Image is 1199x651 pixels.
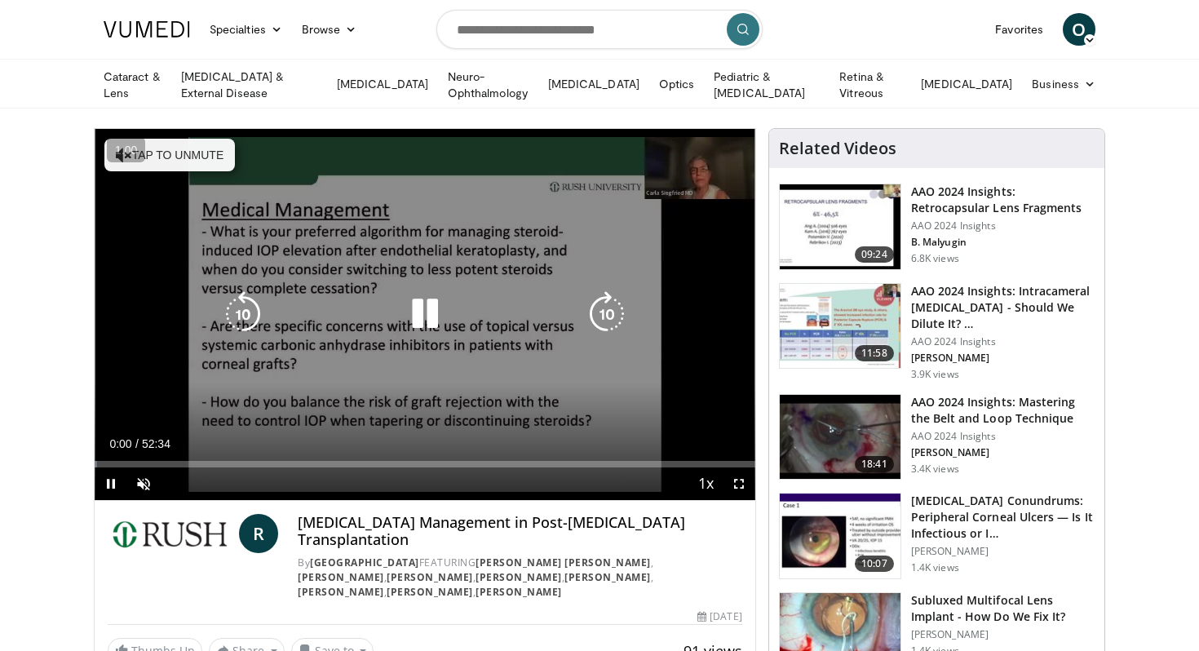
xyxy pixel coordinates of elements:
[94,69,171,101] a: Cataract & Lens
[911,430,1095,443] p: AAO 2024 Insights
[104,21,190,38] img: VuMedi Logo
[780,494,900,578] img: 5ede7c1e-2637-46cb-a546-16fd546e0e1e.150x105_q85_crop-smart_upscale.jpg
[298,570,384,584] a: [PERSON_NAME]
[911,236,1095,249] p: B. Malyugin
[911,493,1095,542] h3: [MEDICAL_DATA] Conundrums: Peripheral Corneal Ulcers — Is It Infectious or I…
[564,570,651,584] a: [PERSON_NAME]
[911,592,1095,625] h3: Subluxed Multifocal Lens Implant - How Do We Fix It?
[855,345,894,361] span: 11:58
[779,139,896,158] h4: Related Videos
[387,585,473,599] a: [PERSON_NAME]
[780,284,900,369] img: de733f49-b136-4bdc-9e00-4021288efeb7.150x105_q85_crop-smart_upscale.jpg
[95,461,755,467] div: Progress Bar
[911,68,1022,100] a: [MEDICAL_DATA]
[911,283,1095,332] h3: AAO 2024 Insights: Intracameral [MEDICAL_DATA] - Should We Dilute It? …
[723,467,755,500] button: Fullscreen
[476,585,562,599] a: [PERSON_NAME]
[911,561,959,574] p: 1.4K views
[855,246,894,263] span: 09:24
[911,368,959,381] p: 3.9K views
[779,184,1095,270] a: 09:24 AAO 2024 Insights: Retrocapsular Lens Fragments AAO 2024 Insights B. Malyugin 6.8K views
[1022,68,1105,100] a: Business
[911,545,1095,558] p: [PERSON_NAME]
[127,467,160,500] button: Unmute
[911,252,959,265] p: 6.8K views
[911,335,1095,348] p: AAO 2024 Insights
[135,437,139,450] span: /
[690,467,723,500] button: Playback Rate
[779,394,1095,480] a: 18:41 AAO 2024 Insights: Mastering the Belt and Loop Technique AAO 2024 Insights [PERSON_NAME] 3....
[476,570,562,584] a: [PERSON_NAME]
[292,13,367,46] a: Browse
[985,13,1053,46] a: Favorites
[779,283,1095,381] a: 11:58 AAO 2024 Insights: Intracameral [MEDICAL_DATA] - Should We Dilute It? … AAO 2024 Insights [...
[830,69,911,101] a: Retina & Vitreous
[538,68,649,100] a: [MEDICAL_DATA]
[780,184,900,269] img: 01f52a5c-6a53-4eb2-8a1d-dad0d168ea80.150x105_q85_crop-smart_upscale.jpg
[142,437,170,450] span: 52:34
[438,69,538,101] a: Neuro-Ophthalmology
[298,556,741,600] div: By FEATURING , , , , , , ,
[911,219,1095,232] p: AAO 2024 Insights
[704,69,830,101] a: Pediatric & [MEDICAL_DATA]
[911,352,1095,365] p: [PERSON_NAME]
[95,467,127,500] button: Pause
[310,556,419,569] a: [GEOGRAPHIC_DATA]
[779,493,1095,579] a: 10:07 [MEDICAL_DATA] Conundrums: Peripheral Corneal Ulcers — Is It Infectious or I… [PERSON_NAME]...
[200,13,292,46] a: Specialties
[171,69,327,101] a: [MEDICAL_DATA] & External Disease
[109,437,131,450] span: 0:00
[387,570,473,584] a: [PERSON_NAME]
[911,463,959,476] p: 3.4K views
[104,139,235,171] button: Tap to unmute
[327,68,438,100] a: [MEDICAL_DATA]
[911,628,1095,641] p: [PERSON_NAME]
[911,394,1095,427] h3: AAO 2024 Insights: Mastering the Belt and Loop Technique
[649,68,704,100] a: Optics
[780,395,900,480] img: 22a3a3a3-03de-4b31-bd81-a17540334f4a.150x105_q85_crop-smart_upscale.jpg
[298,585,384,599] a: [PERSON_NAME]
[298,514,741,549] h4: [MEDICAL_DATA] Management in Post-[MEDICAL_DATA] Transplantation
[855,556,894,572] span: 10:07
[436,10,763,49] input: Search topics, interventions
[476,556,651,569] a: [PERSON_NAME] [PERSON_NAME]
[95,129,755,501] video-js: Video Player
[855,456,894,472] span: 18:41
[911,446,1095,459] p: [PERSON_NAME]
[239,514,278,553] a: R
[108,514,232,553] img: Rush University Medical Center
[911,184,1095,216] h3: AAO 2024 Insights: Retrocapsular Lens Fragments
[697,609,741,624] div: [DATE]
[1063,13,1095,46] a: O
